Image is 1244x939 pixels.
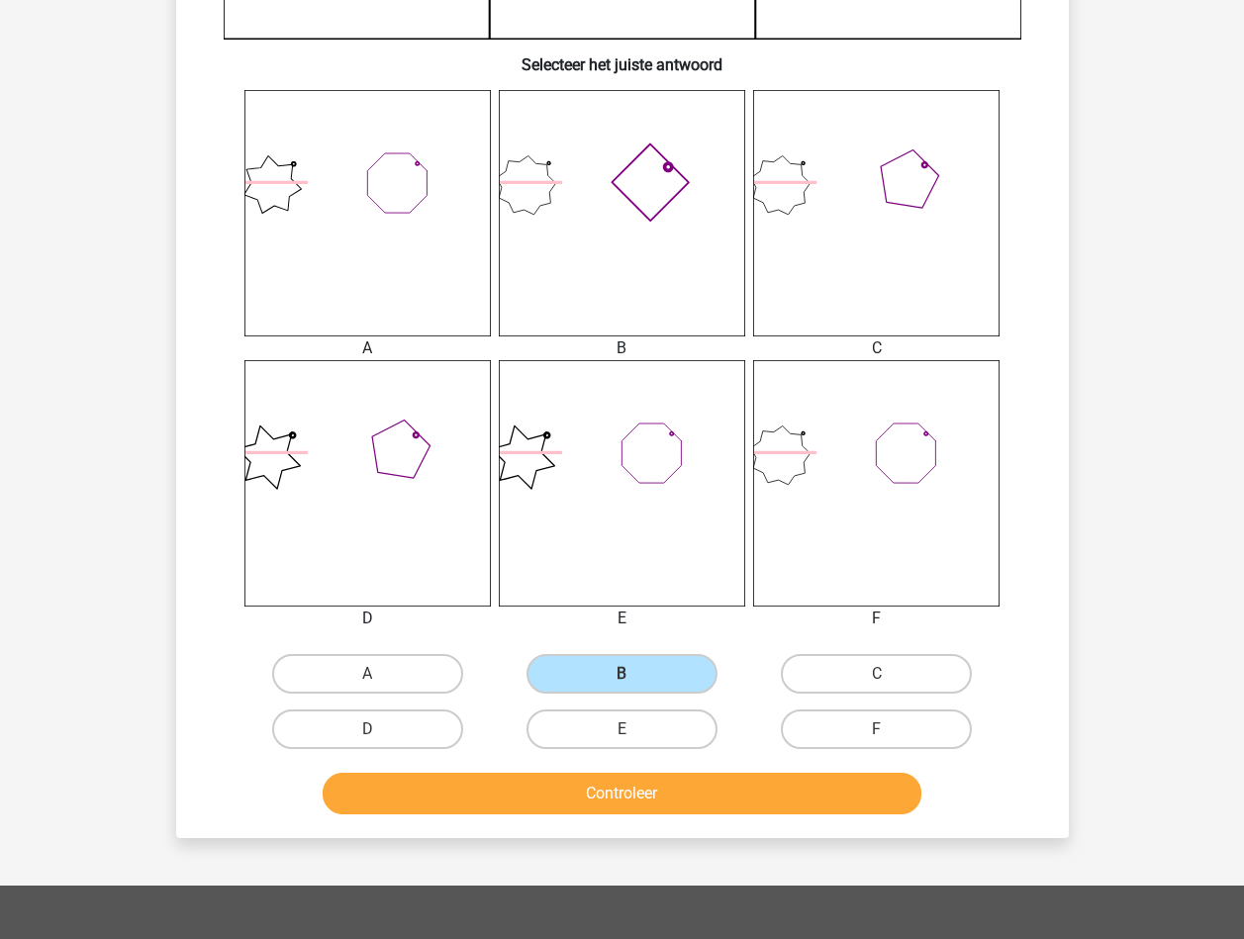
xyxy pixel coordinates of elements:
[781,654,972,694] label: C
[526,709,718,749] label: E
[484,607,760,630] div: E
[484,336,760,360] div: B
[208,40,1037,74] h6: Selecteer het juiste antwoord
[781,709,972,749] label: F
[738,607,1014,630] div: F
[272,709,463,749] label: D
[230,607,506,630] div: D
[738,336,1014,360] div: C
[230,336,506,360] div: A
[272,654,463,694] label: A
[323,773,921,814] button: Controleer
[526,654,718,694] label: B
